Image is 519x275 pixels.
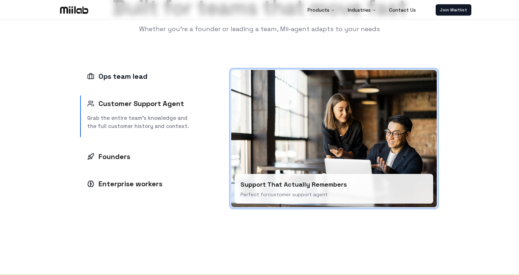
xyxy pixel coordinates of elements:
[302,3,422,17] nav: Main
[80,95,204,111] button: Customer Support Agent
[80,176,204,192] button: Enterprise workers
[87,152,130,162] div: Founders
[59,5,90,15] img: Logo
[240,180,428,189] h3: Support That Actually Remembers
[342,3,382,17] button: Industries
[80,68,204,84] button: Ops team lead
[231,70,437,207] img: Customer Support Agent
[436,4,471,16] a: Join Waitlist
[302,3,341,17] button: Products
[87,114,197,130] p: Grab the entire team’s knowledge and the full customer history and context.
[80,111,204,137] div: Customer Support Agent
[48,5,101,15] a: Logo
[87,179,162,189] div: Enterprise workers
[383,3,422,17] a: Contact Us
[80,148,204,164] button: Founders
[240,191,428,198] p: Perfect for customer support agent
[112,24,407,34] p: Whether you're a founder or leading a team, Mii-agent adapts to your needs
[87,71,148,81] div: Ops team lead
[87,99,184,109] div: Customer Support Agent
